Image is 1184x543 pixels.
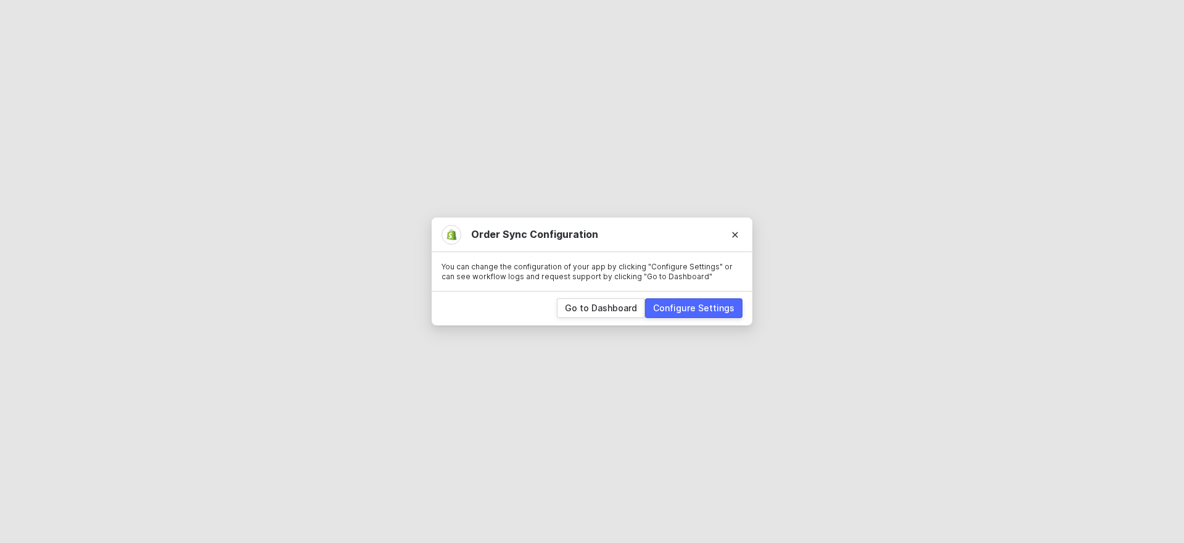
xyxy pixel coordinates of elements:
[645,298,742,318] button: Configure Settings
[446,229,457,240] img: integration-icon
[442,225,742,245] div: Order Sync Configuration
[565,302,637,314] div: Go to Dashboard
[442,262,742,281] p: You can change the configuration of your app by clicking "Configure Settings" or can see workflow...
[718,218,752,252] button: Close
[653,302,734,314] div: Configure Settings
[557,298,645,318] button: Go to Dashboard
